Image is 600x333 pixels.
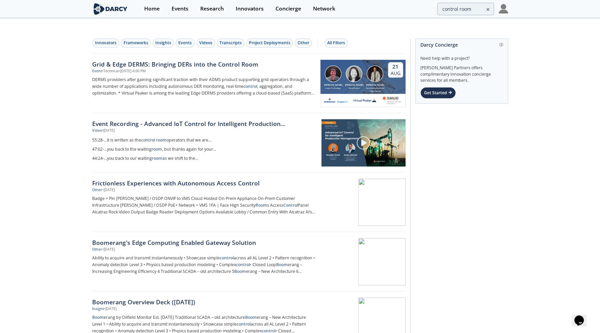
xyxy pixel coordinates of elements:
strong: control [243,83,257,89]
button: Events [176,39,194,48]
strong: Boom [234,268,246,274]
a: Event Recording - Advanced IoT Control for Intelligent Production Management [92,119,317,128]
strong: Boom [92,314,104,320]
div: Event [92,69,102,74]
div: Concierge [276,6,301,11]
button: Transcripts [217,39,244,48]
div: • [DATE] [104,306,116,312]
strong: control [236,262,250,267]
div: Home [144,6,160,11]
img: cb84fb6c-3603-43a1-87e3-48fd23fb317a [324,96,348,104]
a: 44:24-...you back to our waitingroomas we shift to the... [92,154,317,163]
strong: Room [256,202,267,208]
div: Events [178,40,192,46]
img: information.svg [499,43,503,47]
div: Aug [391,70,400,76]
div: Virtual Peaker [344,87,365,89]
div: Frictionless Experiences with Autonomous Access Control [92,179,316,187]
div: Insight [92,306,104,312]
div: • [DATE] [102,247,115,252]
div: Insights [155,40,171,46]
div: Sacramento Municipal Utility District. [365,87,386,93]
strong: room [156,137,166,143]
button: Other [295,39,312,48]
div: Boomerang Overview Deck ([DATE]) [92,298,316,306]
a: Grid & Edge DERMS: Bringing DERs into the Control Room Event •Technical•[DATE] 4:00 PM DERMS prov... [92,54,406,113]
div: Events [172,6,188,11]
div: Get Started [420,87,456,99]
div: Research [200,6,224,11]
button: Innovators [92,39,119,48]
strong: Control [283,202,298,208]
div: Other [297,40,309,46]
button: Videos [197,39,215,48]
div: Network [313,6,335,11]
div: Project Deployments [249,40,290,46]
div: • [DATE] [102,187,115,193]
img: Profile [499,4,508,14]
button: Insights [153,39,174,48]
div: Frameworks [124,40,148,46]
img: logo-wide.svg [92,3,129,15]
div: • Technical • [DATE] 4:00 PM [102,69,146,74]
a: 55:28-...It is written as thecontrol roomoperators that we are... [92,136,317,145]
strong: control [141,137,155,143]
button: Project Deployments [246,39,293,48]
iframe: chat widget [572,306,593,326]
div: [PERSON_NAME] [365,83,386,87]
div: Innovators [95,40,116,46]
img: Brenda Chew [346,66,362,82]
div: Darcy Concierge [420,39,503,51]
a: Boomerang's Edge Computing Enabled Gateway Solution Other •[DATE] Ability to acquire and transmit... [92,232,406,291]
img: Jonathan Curtis [325,66,341,82]
div: 21 [391,63,400,70]
div: • [DATE] [102,128,114,133]
img: Smud.org.png [382,96,401,104]
img: Yevgeniy Postnov [367,66,383,82]
div: Aspen Technology [323,87,344,89]
strong: control [220,255,234,261]
div: Video [92,128,102,133]
div: [PERSON_NAME] [344,83,365,87]
p: Ability to acquire and transmit instantaneously • Showcase simple across all AL Level 2 • Pattern... [92,255,316,275]
p: Badge + Pin [PERSON_NAME] / OSDP ONVIF to VMS Cloud Hosted On-Prem Appliance On-Prem Customer Inf... [92,195,316,215]
div: Need help with a project? [420,51,503,61]
div: Other [92,187,102,193]
div: Transcripts [219,40,242,46]
strong: room [152,146,162,152]
p: DERMS providers after gaining significant traction with their ADMS product supporting grid operat... [92,76,316,97]
div: All Filters [327,40,345,46]
a: Frictionless Experiences with Autonomous Access Control Other •[DATE] Badge + Pin [PERSON_NAME] /... [92,173,406,232]
div: [PERSON_NAME] Partners offers complimentary innovation concierge services for all members. [420,61,503,84]
button: Frameworks [121,39,151,48]
strong: Boom [276,262,288,267]
img: virtual-peaker.com.png [353,96,376,104]
strong: Boom [245,314,257,320]
div: Videos [199,40,212,46]
div: Other [92,247,102,252]
div: Innovators [236,6,264,11]
a: 47:02-...you back to the waitingroom, but thanks again for your... [92,145,317,154]
div: Grid & Edge DERMS: Bringing DERs into the Control Room [92,60,316,69]
div: Boomerang's Edge Computing Enabled Gateway Solution [92,238,316,247]
div: [PERSON_NAME] [323,83,344,87]
button: All Filters [324,39,348,48]
strong: room [152,155,162,161]
strong: control [237,321,251,327]
img: play-chapters-gray.svg [356,136,370,150]
input: Advanced Search [437,3,494,15]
